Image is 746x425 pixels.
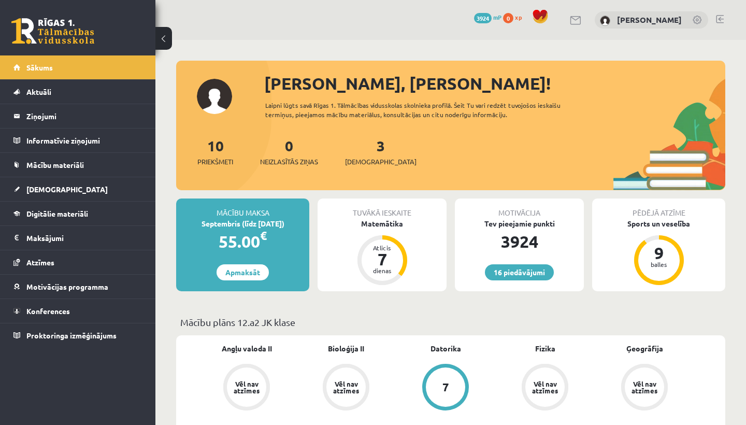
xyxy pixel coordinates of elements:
[264,71,725,96] div: [PERSON_NAME], [PERSON_NAME]!
[13,275,142,299] a: Motivācijas programma
[442,381,449,393] div: 7
[13,153,142,177] a: Mācību materiāli
[367,251,398,267] div: 7
[318,218,447,287] a: Matemātika Atlicis 7 dienas
[643,245,675,261] div: 9
[13,55,142,79] a: Sākums
[26,306,70,316] span: Konferences
[503,13,513,23] span: 0
[260,228,267,243] span: €
[26,129,142,152] legend: Informatīvie ziņojumi
[595,364,694,413] a: Vēl nav atzīmes
[26,87,51,96] span: Aktuāli
[485,264,554,280] a: 16 piedāvājumi
[26,226,142,250] legend: Maksājumi
[232,380,261,394] div: Vēl nav atzīmes
[617,15,682,25] a: [PERSON_NAME]
[630,380,659,394] div: Vēl nav atzīmes
[13,177,142,201] a: [DEMOGRAPHIC_DATA]
[515,13,522,21] span: xp
[197,364,296,413] a: Vēl nav atzīmes
[176,199,309,218] div: Mācību maksa
[474,13,501,21] a: 3924 mP
[180,315,721,329] p: Mācību plāns 12.a2 JK klase
[217,264,269,280] a: Apmaksāt
[535,343,555,354] a: Fizika
[503,13,527,21] a: 0 xp
[474,13,492,23] span: 3924
[495,364,595,413] a: Vēl nav atzīmes
[328,343,364,354] a: Bioloģija II
[592,199,725,218] div: Pēdējā atzīme
[222,343,272,354] a: Angļu valoda II
[197,157,233,167] span: Priekšmeti
[455,229,584,254] div: 3924
[493,13,501,21] span: mP
[26,160,84,169] span: Mācību materiāli
[260,136,318,167] a: 0Neizlasītās ziņas
[600,16,610,26] img: Keitija Stalberga
[643,261,675,267] div: balles
[431,343,461,354] a: Datorika
[592,218,725,229] div: Sports un veselība
[345,136,417,167] a: 3[DEMOGRAPHIC_DATA]
[26,331,117,340] span: Proktoringa izmēģinājums
[13,299,142,323] a: Konferences
[530,380,559,394] div: Vēl nav atzīmes
[26,104,142,128] legend: Ziņojumi
[345,157,417,167] span: [DEMOGRAPHIC_DATA]
[318,218,447,229] div: Matemātika
[13,80,142,104] a: Aktuāli
[626,343,663,354] a: Ģeogrāfija
[592,218,725,287] a: Sports un veselība 9 balles
[26,282,108,291] span: Motivācijas programma
[13,104,142,128] a: Ziņojumi
[26,185,108,194] span: [DEMOGRAPHIC_DATA]
[396,364,495,413] a: 7
[176,218,309,229] div: Septembris (līdz [DATE])
[176,229,309,254] div: 55.00
[26,63,53,72] span: Sākums
[260,157,318,167] span: Neizlasītās ziņas
[13,323,142,347] a: Proktoringa izmēģinājums
[26,258,54,267] span: Atzīmes
[13,129,142,152] a: Informatīvie ziņojumi
[13,226,142,250] a: Maksājumi
[455,218,584,229] div: Tev pieejamie punkti
[197,136,233,167] a: 10Priekšmeti
[367,267,398,274] div: dienas
[265,101,595,119] div: Laipni lūgts savā Rīgas 1. Tālmācības vidusskolas skolnieka profilā. Šeit Tu vari redzēt tuvojošo...
[296,364,396,413] a: Vēl nav atzīmes
[13,202,142,225] a: Digitālie materiāli
[13,250,142,274] a: Atzīmes
[367,245,398,251] div: Atlicis
[26,209,88,218] span: Digitālie materiāli
[318,199,447,218] div: Tuvākā ieskaite
[332,380,361,394] div: Vēl nav atzīmes
[11,18,94,44] a: Rīgas 1. Tālmācības vidusskola
[455,199,584,218] div: Motivācija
